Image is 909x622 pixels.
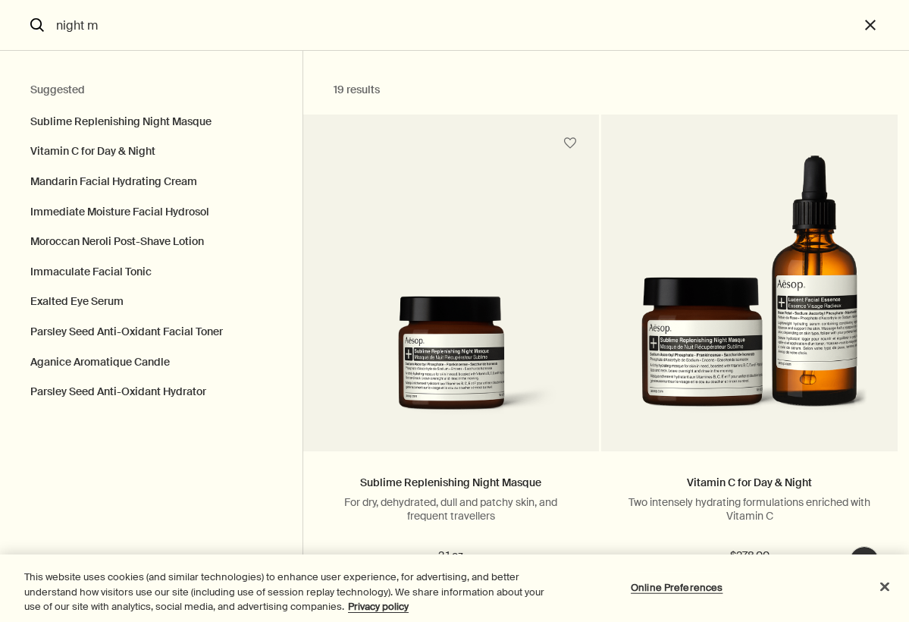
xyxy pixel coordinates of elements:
[730,547,770,565] span: $278.00
[303,155,600,452] a: Sublime Replenishing Night Masque in brown bottle
[334,81,867,99] h2: 19 results
[556,130,584,157] button: Save to cabinet
[326,296,577,429] img: Sublime Replenishing Night Masque in brown bottle
[629,572,724,602] button: Online Preferences, Opens the preference center dialog
[624,495,875,523] p: Two intensely hydrating formulations enriched with Vitamin C
[30,81,272,99] h2: Suggested
[849,546,879,576] button: Live Assistance
[629,155,870,429] img: Vitamin C for Day & Night: Lucent Facial Concentrate and Sublime Replenishing Night Masque
[868,570,901,603] button: Close
[360,476,541,489] a: Sublime Replenishing Night Masque
[24,570,545,614] div: This website uses cookies (and similar technologies) to enhance user experience, for advertising,...
[348,600,409,613] a: More information about your privacy, opens in a new tab
[687,476,812,489] a: Vitamin C for Day & Night
[601,155,898,452] a: Vitamin C for Day & Night: Lucent Facial Concentrate and Sublime Replenishing Night Masque
[326,495,577,523] p: For dry, dehydrated, dull and patchy skin, and frequent travellers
